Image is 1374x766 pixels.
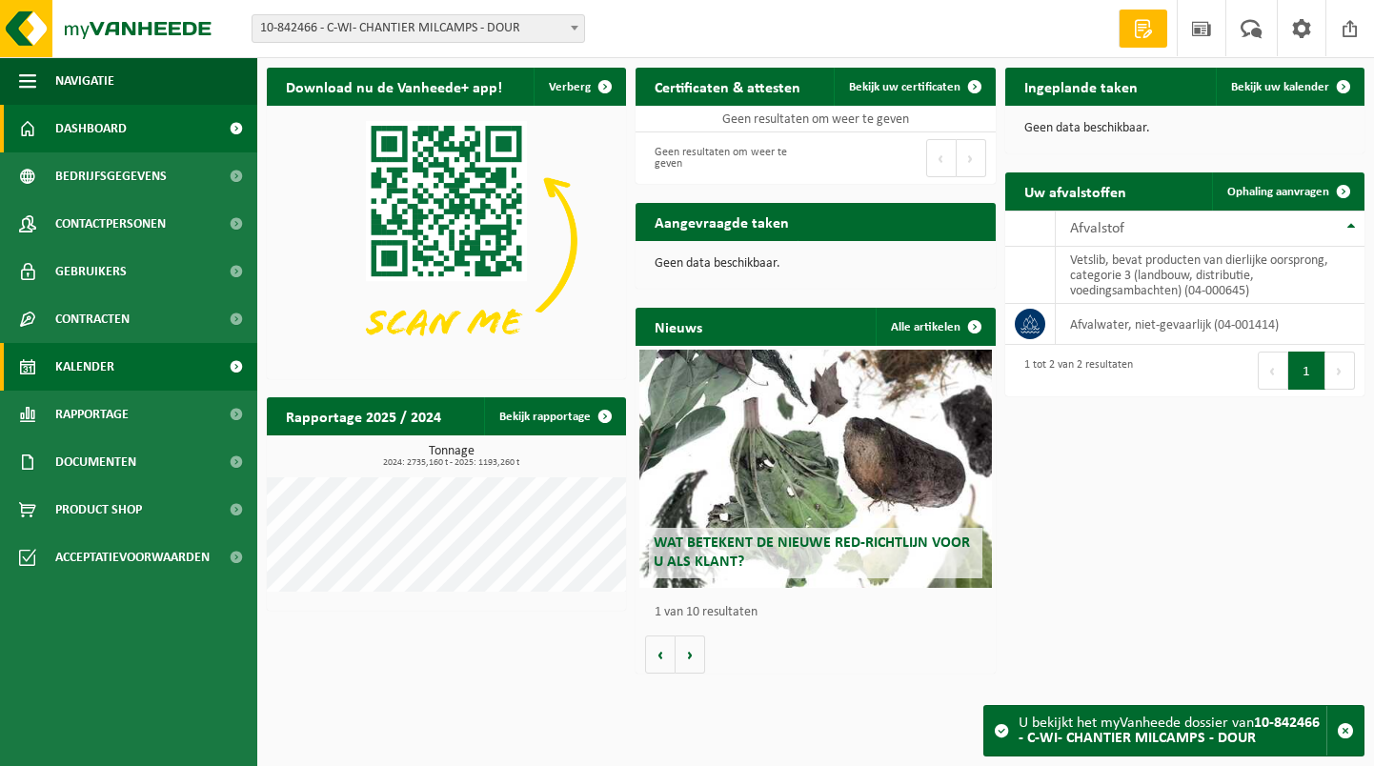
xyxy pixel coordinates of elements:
span: Bekijk uw certificaten [849,81,960,93]
div: U bekijkt het myVanheede dossier van [1019,706,1326,756]
a: Ophaling aanvragen [1212,172,1363,211]
span: Contactpersonen [55,200,166,248]
a: Alle artikelen [876,308,994,346]
p: Geen data beschikbaar. [1024,122,1345,135]
h2: Rapportage 2025 / 2024 [267,397,460,434]
a: Bekijk uw certificaten [834,68,994,106]
button: Vorige [645,635,676,674]
h2: Nieuws [636,308,721,345]
div: Geen resultaten om weer te geven [645,137,806,179]
span: 10-842466 - C-WI- CHANTIER MILCAMPS - DOUR [253,15,584,42]
div: 1 tot 2 van 2 resultaten [1015,350,1133,392]
span: Bekijk uw kalender [1231,81,1329,93]
span: Dashboard [55,105,127,152]
span: Documenten [55,438,136,486]
span: Kalender [55,343,114,391]
td: Geen resultaten om weer te geven [636,106,995,132]
a: Wat betekent de nieuwe RED-richtlijn voor u als klant? [639,350,992,588]
span: 10-842466 - C-WI- CHANTIER MILCAMPS - DOUR [252,14,585,43]
h2: Aangevraagde taken [636,203,808,240]
span: Gebruikers [55,248,127,295]
a: Bekijk rapportage [484,397,624,435]
td: afvalwater, niet-gevaarlijk (04-001414) [1056,304,1364,345]
h2: Ingeplande taken [1005,68,1157,105]
img: Download de VHEPlus App [267,106,626,375]
a: Bekijk uw kalender [1216,68,1363,106]
span: 2024: 2735,160 t - 2025: 1193,260 t [276,458,626,468]
strong: 10-842466 - C-WI- CHANTIER MILCAMPS - DOUR [1019,716,1320,746]
span: Contracten [55,295,130,343]
button: Previous [926,139,957,177]
button: Volgende [676,635,705,674]
button: 1 [1288,352,1325,390]
button: Previous [1258,352,1288,390]
button: Next [1325,352,1355,390]
h3: Tonnage [276,445,626,468]
td: vetslib, bevat producten van dierlijke oorsprong, categorie 3 (landbouw, distributie, voedingsamb... [1056,247,1364,304]
h2: Certificaten & attesten [636,68,819,105]
span: Acceptatievoorwaarden [55,534,210,581]
span: Ophaling aanvragen [1227,186,1329,198]
span: Navigatie [55,57,114,105]
span: Product Shop [55,486,142,534]
p: 1 van 10 resultaten [655,606,985,619]
h2: Uw afvalstoffen [1005,172,1145,210]
p: Geen data beschikbaar. [655,257,976,271]
h2: Download nu de Vanheede+ app! [267,68,521,105]
span: Rapportage [55,391,129,438]
span: Wat betekent de nieuwe RED-richtlijn voor u als klant? [654,535,970,569]
span: Verberg [549,81,591,93]
span: Bedrijfsgegevens [55,152,167,200]
span: Afvalstof [1070,221,1124,236]
button: Verberg [534,68,624,106]
button: Next [957,139,986,177]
